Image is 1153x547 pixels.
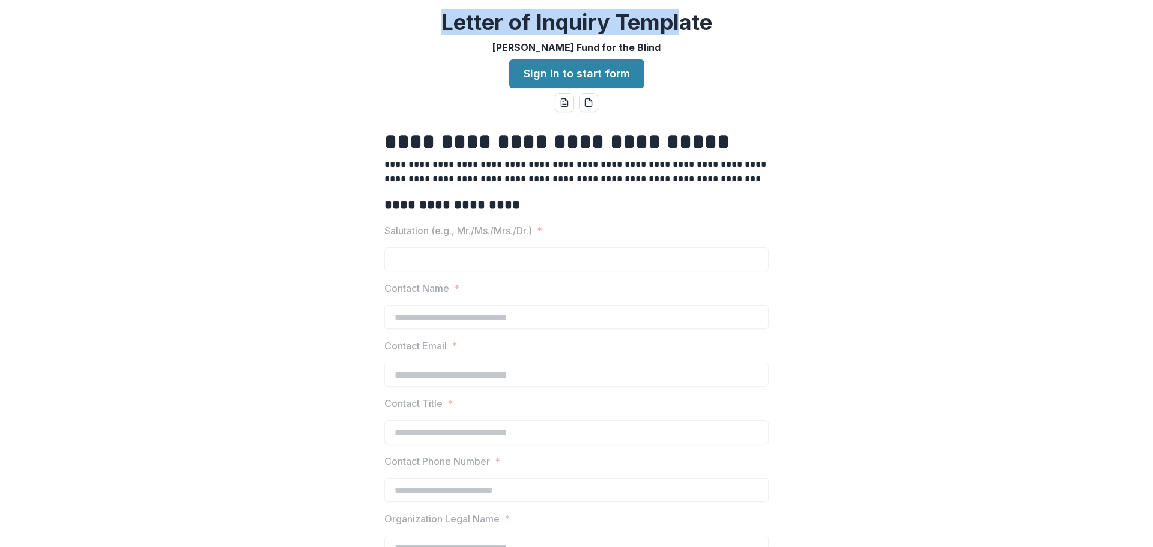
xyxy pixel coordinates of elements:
[384,512,500,526] p: Organization Legal Name
[384,396,443,411] p: Contact Title
[384,339,447,353] p: Contact Email
[384,281,449,295] p: Contact Name
[441,10,712,35] h2: Letter of Inquiry Template
[492,40,661,55] p: [PERSON_NAME] Fund for the Blind
[555,93,574,112] button: word-download
[579,93,598,112] button: pdf-download
[384,454,490,468] p: Contact Phone Number
[384,223,532,238] p: Salutation (e.g., Mr./Ms./Mrs./Dr.)
[509,59,644,88] a: Sign in to start form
